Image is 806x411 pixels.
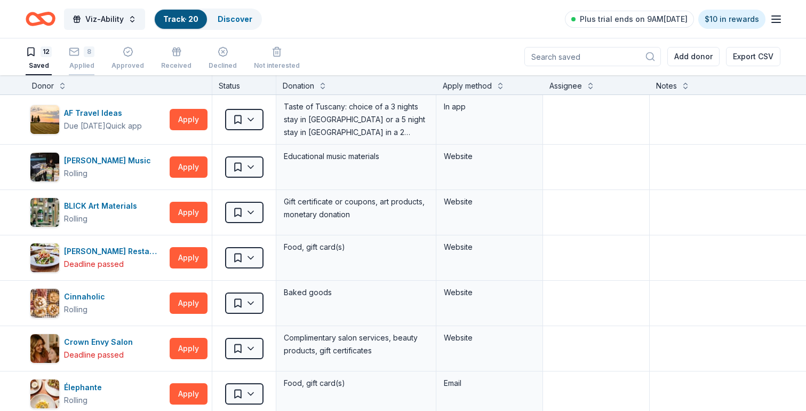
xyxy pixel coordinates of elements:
[64,336,137,349] div: Crown Envy Salon
[656,80,677,92] div: Notes
[444,331,535,344] div: Website
[444,150,535,163] div: Website
[30,243,59,272] img: Image for Cameron Mitchell Restaurants
[154,9,262,30] button: Track· 20Discover
[254,61,300,70] div: Not interested
[30,105,165,135] button: Image for AF Travel IdeasAF Travel IdeasDue [DATE]Quick app
[726,47,780,66] button: Export CSV
[64,154,155,167] div: [PERSON_NAME] Music
[64,394,87,407] div: Rolling
[283,149,429,164] div: Educational music materials
[64,107,142,120] div: AF Travel Ideas
[30,105,59,134] img: Image for AF Travel Ideas
[30,380,59,408] img: Image for Élephante
[283,240,429,255] div: Food, gift card(s)
[64,167,87,180] div: Rolling
[26,6,55,31] a: Home
[254,42,300,75] button: Not interested
[30,334,165,363] button: Image for Crown Envy SalonCrown Envy SalonDeadline passed
[85,13,124,26] span: Viz-Ability
[667,47,720,66] button: Add donor
[580,13,688,26] span: Plus trial ends on 9AM[DATE]
[64,290,109,303] div: Cinnaholic
[209,42,237,75] button: Declined
[64,303,87,316] div: Rolling
[443,80,492,92] div: Apply method
[444,100,535,113] div: In app
[64,349,124,361] div: Deadline passed
[30,379,165,409] button: Image for ÉlephanteÉlephanteRolling
[30,153,59,181] img: Image for Alfred Music
[283,194,429,222] div: Gift certificate or coupons, art products, monetary donation
[64,212,87,225] div: Rolling
[170,156,208,178] button: Apply
[170,383,208,405] button: Apply
[64,120,106,132] div: Due [DATE]
[283,99,429,140] div: Taste of Tuscany: choice of a 3 nights stay in [GEOGRAPHIC_DATA] or a 5 night stay in [GEOGRAPHIC...
[111,61,144,70] div: Approved
[84,46,94,57] div: 8
[32,80,54,92] div: Donor
[64,9,145,30] button: Viz-Ability
[209,61,237,70] div: Declined
[30,289,59,318] img: Image for Cinnaholic
[524,47,661,66] input: Search saved
[170,338,208,359] button: Apply
[26,61,52,70] div: Saved
[444,195,535,208] div: Website
[30,334,59,363] img: Image for Crown Envy Salon
[170,293,208,314] button: Apply
[444,377,535,390] div: Email
[212,75,276,94] div: Status
[64,200,141,212] div: BLICK Art Materials
[161,42,191,75] button: Received
[283,376,429,391] div: Food, gift card(s)
[283,330,429,358] div: Complimentary salon services, beauty products, gift certificates
[161,61,191,70] div: Received
[444,286,535,299] div: Website
[69,42,94,75] button: 8Applied
[163,14,198,23] a: Track· 20
[41,46,52,57] div: 12
[69,61,94,70] div: Applied
[64,258,124,271] div: Deadline passed
[26,42,52,75] button: 12Saved
[170,109,208,130] button: Apply
[111,42,144,75] button: Approved
[565,11,694,28] a: Plus trial ends on 9AM[DATE]
[106,121,142,131] div: Quick app
[698,10,765,29] a: $10 in rewards
[30,197,165,227] button: Image for BLICK Art MaterialsBLICK Art MaterialsRolling
[30,152,165,182] button: Image for Alfred Music[PERSON_NAME] MusicRolling
[30,243,165,273] button: Image for Cameron Mitchell Restaurants[PERSON_NAME] RestaurantsDeadline passed
[549,80,582,92] div: Assignee
[218,14,252,23] a: Discover
[64,245,165,258] div: [PERSON_NAME] Restaurants
[283,80,314,92] div: Donation
[170,247,208,268] button: Apply
[283,285,429,300] div: Baked goods
[170,202,208,223] button: Apply
[30,288,165,318] button: Image for CinnaholicCinnaholicRolling
[444,241,535,254] div: Website
[30,198,59,227] img: Image for BLICK Art Materials
[64,381,106,394] div: Élephante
